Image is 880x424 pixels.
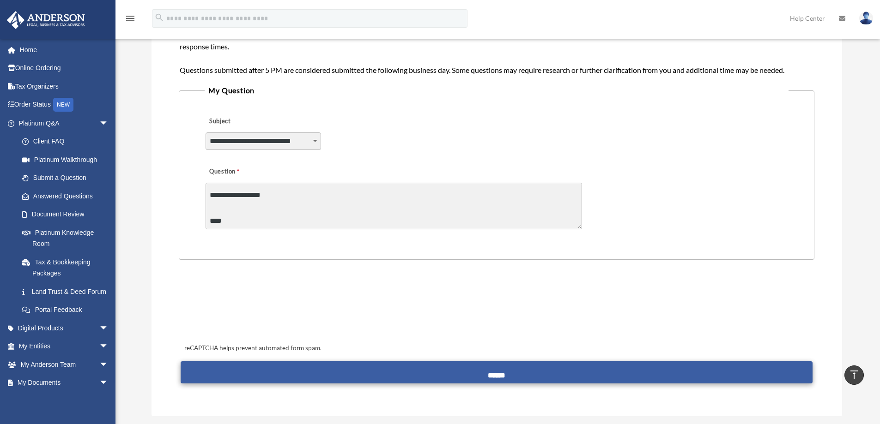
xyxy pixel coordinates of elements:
a: Document Review [13,205,122,224]
label: Subject [206,115,293,128]
a: Land Trust & Deed Forum [13,282,122,301]
div: NEW [53,98,73,112]
span: arrow_drop_down [99,355,118,374]
span: arrow_drop_down [99,114,118,133]
a: Platinum Q&Aarrow_drop_down [6,114,122,132]
a: Platinum Walkthrough [13,150,122,169]
span: arrow_drop_down [99,337,118,356]
a: Submit a Question [13,169,118,187]
span: arrow_drop_down [99,374,118,393]
span: arrow_drop_down [99,392,118,411]
img: User Pic [859,12,873,25]
a: Online Ordering [6,59,122,78]
label: Question [206,166,277,179]
a: My Anderson Teamarrow_drop_down [6,355,122,374]
iframe: reCAPTCHA [182,288,322,324]
i: menu [125,13,136,24]
img: Anderson Advisors Platinum Portal [4,11,88,29]
a: Platinum Knowledge Room [13,223,122,253]
div: reCAPTCHA helps prevent automated form spam. [181,343,812,354]
a: vertical_align_top [844,365,864,385]
a: Digital Productsarrow_drop_down [6,319,122,337]
a: My Documentsarrow_drop_down [6,374,122,392]
i: vertical_align_top [849,369,860,380]
a: Answered Questions [13,187,122,205]
a: Tax Organizers [6,77,122,96]
i: search [154,12,164,23]
span: arrow_drop_down [99,319,118,338]
legend: My Question [205,84,788,97]
a: Home [6,41,122,59]
a: Online Learningarrow_drop_down [6,392,122,410]
a: My Entitiesarrow_drop_down [6,337,122,356]
a: Client FAQ [13,132,122,151]
a: Portal Feedback [13,301,122,319]
a: menu [125,16,136,24]
a: Order StatusNEW [6,96,122,114]
a: Tax & Bookkeeping Packages [13,253,122,282]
